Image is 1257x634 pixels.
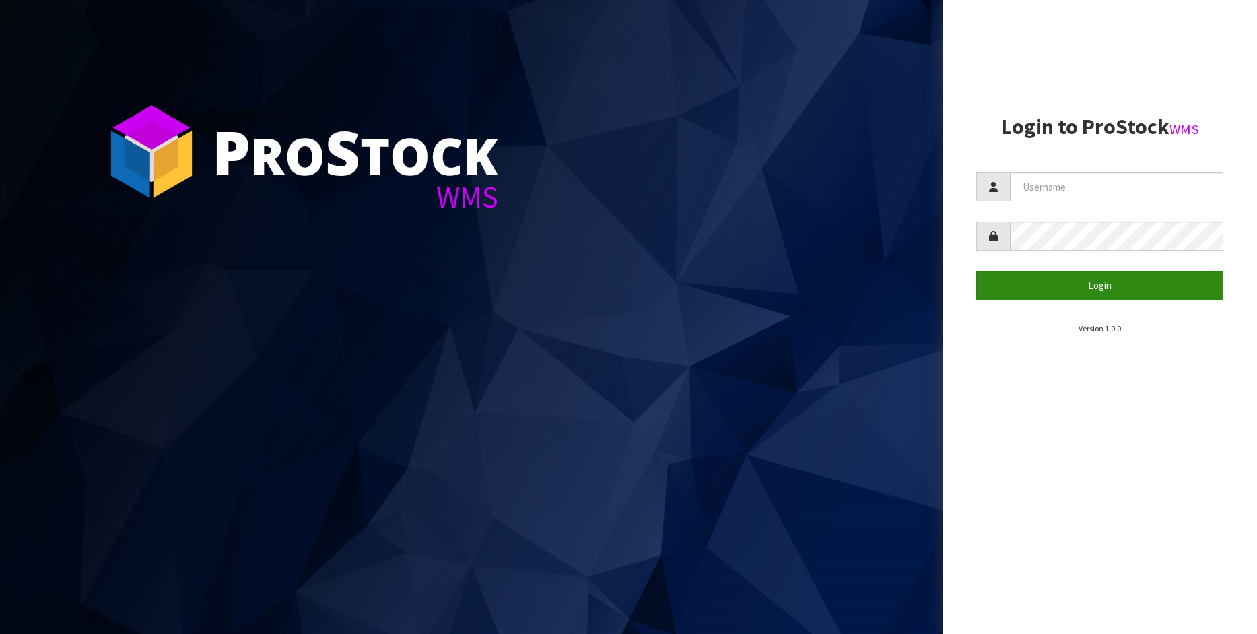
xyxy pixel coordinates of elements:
[976,271,1223,300] button: Login
[101,101,202,202] img: ProStock Cube
[1010,172,1223,201] input: Username
[1079,323,1121,334] small: Version 1.0.0
[212,182,498,212] div: WMS
[212,121,498,182] div: ro tock
[1169,121,1199,138] small: WMS
[325,110,360,193] span: S
[212,110,250,193] span: P
[976,115,1223,139] h2: Login to ProStock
